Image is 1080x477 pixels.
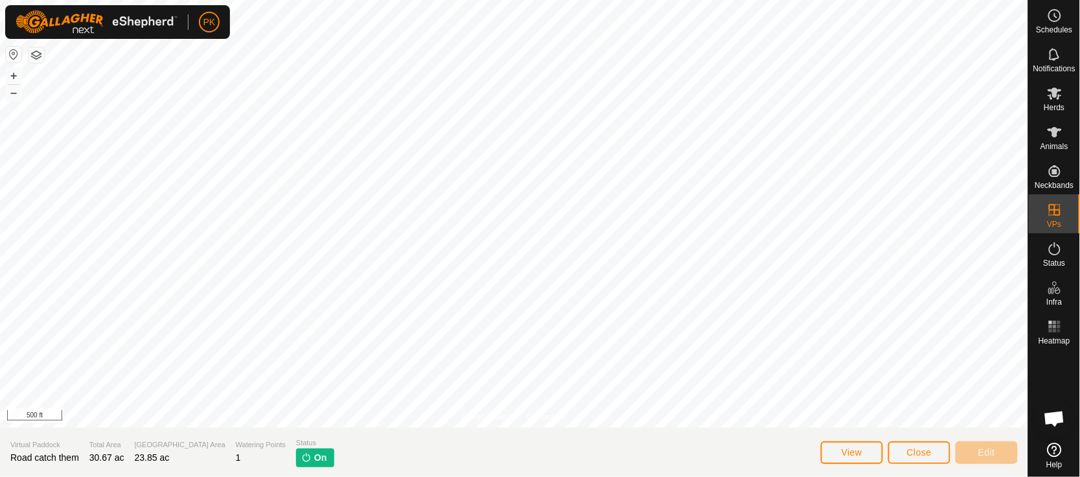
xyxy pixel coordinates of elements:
span: Schedules [1036,26,1072,34]
span: 30.67 ac [89,452,124,463]
span: Status [296,437,334,448]
img: turn-on [301,452,312,463]
span: On [314,451,327,465]
span: 23.85 ac [135,452,170,463]
a: Help [1029,437,1080,474]
span: Status [1043,259,1065,267]
span: Road catch them [10,452,79,463]
span: Edit [978,447,995,458]
button: Reset Map [6,47,21,62]
span: Herds [1044,104,1064,111]
a: Open chat [1035,399,1074,438]
span: 1 [236,452,241,463]
span: PK [203,16,216,29]
span: View [842,447,862,458]
span: Infra [1046,298,1062,306]
button: Close [888,441,950,464]
a: Contact Us [527,411,565,423]
button: View [821,441,883,464]
span: Help [1046,461,1063,469]
button: Edit [956,441,1018,464]
span: Total Area [89,439,124,450]
span: Heatmap [1039,337,1070,345]
span: Animals [1040,143,1068,150]
button: Map Layers [29,47,44,63]
span: Watering Points [236,439,286,450]
span: Close [907,447,932,458]
span: Notifications [1033,65,1075,73]
button: + [6,68,21,84]
span: VPs [1047,220,1061,228]
span: Virtual Paddock [10,439,79,450]
img: Gallagher Logo [16,10,178,34]
a: Privacy Policy [463,411,511,423]
button: – [6,85,21,100]
span: Neckbands [1035,181,1074,189]
span: [GEOGRAPHIC_DATA] Area [135,439,225,450]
